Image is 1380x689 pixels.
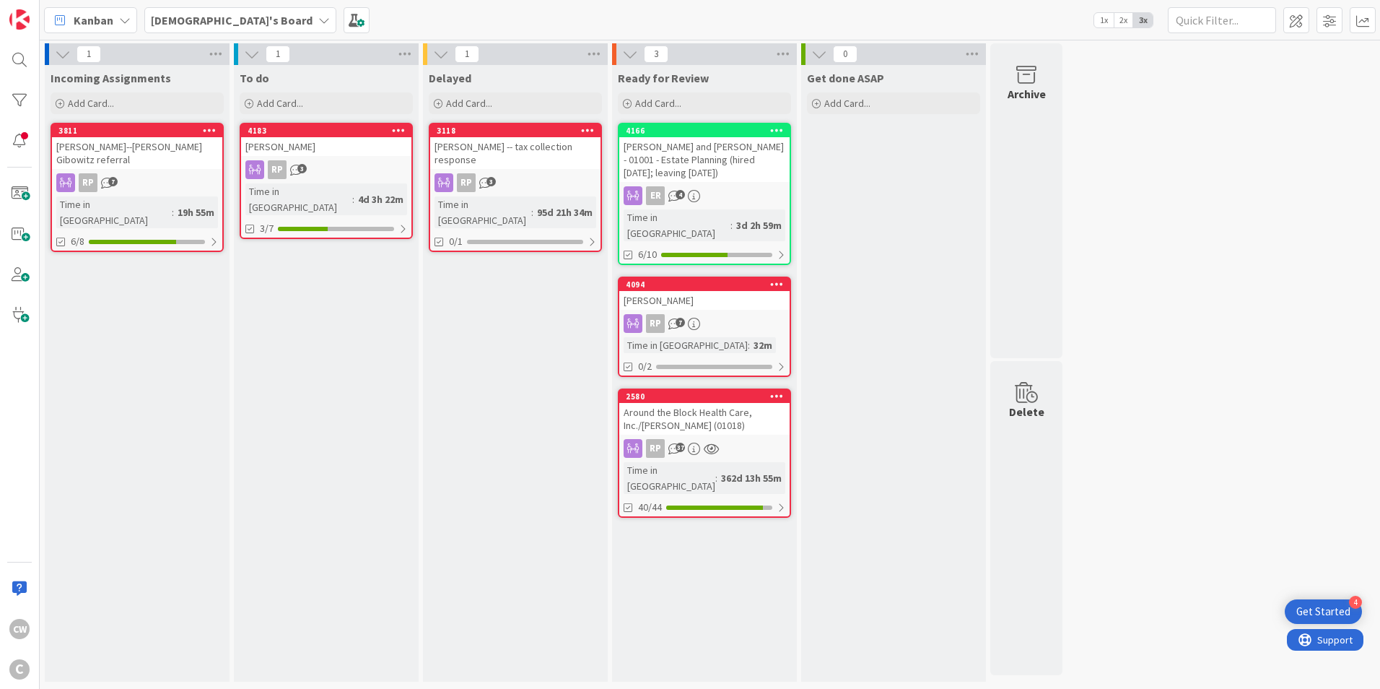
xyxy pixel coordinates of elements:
div: Time in [GEOGRAPHIC_DATA] [434,196,531,228]
div: Delete [1009,403,1044,420]
span: 3 [297,164,307,173]
b: [DEMOGRAPHIC_DATA]'s Board [151,13,313,27]
span: Delayed [429,71,471,85]
div: 4094 [619,278,790,291]
div: 2580Around the Block Health Care, Inc./[PERSON_NAME] (01018) [619,390,790,435]
div: [PERSON_NAME]--[PERSON_NAME] Gibowitz referral [52,137,222,169]
span: Add Card... [446,97,492,110]
span: 37 [676,443,685,452]
span: : [715,470,717,486]
span: 7 [108,177,118,186]
input: Quick Filter... [1168,7,1276,33]
div: ER [646,186,665,205]
div: C [9,659,30,680]
div: 3d 2h 59m [733,217,785,233]
div: 362d 13h 55m [717,470,785,486]
span: 1 [77,45,101,63]
span: : [748,337,750,353]
div: RP [52,173,222,192]
span: : [730,217,733,233]
div: 3811 [58,126,222,136]
div: [PERSON_NAME] -- tax collection response [430,137,601,169]
span: 1x [1094,13,1114,27]
span: 1 [266,45,290,63]
span: 40/44 [638,500,662,515]
div: Time in [GEOGRAPHIC_DATA] [624,462,715,494]
div: [PERSON_NAME] [619,291,790,310]
div: RP [79,173,97,192]
div: 4183 [248,126,411,136]
div: 4166 [619,124,790,137]
div: 3118 [430,124,601,137]
div: 4094[PERSON_NAME] [619,278,790,310]
div: 95d 21h 34m [533,204,596,220]
span: 0 [833,45,857,63]
div: 32m [750,337,776,353]
div: 19h 55m [174,204,218,220]
div: 4183[PERSON_NAME] [241,124,411,156]
div: Open Get Started checklist, remaining modules: 4 [1285,599,1362,624]
span: Add Card... [824,97,870,110]
div: RP [619,314,790,333]
span: 0/2 [638,359,652,374]
span: Support [30,2,66,19]
div: 4094 [626,279,790,290]
span: 4 [676,190,685,199]
div: Get Started [1296,604,1350,619]
span: 6/8 [71,234,84,249]
span: Add Card... [68,97,114,110]
div: Time in [GEOGRAPHIC_DATA] [56,196,172,228]
div: 3811[PERSON_NAME]--[PERSON_NAME] Gibowitz referral [52,124,222,169]
span: Add Card... [635,97,681,110]
span: 7 [676,318,685,327]
span: 3 [644,45,668,63]
div: RP [619,439,790,458]
div: [PERSON_NAME] and [PERSON_NAME] - 01001 - Estate Planning (hired [DATE]; leaving [DATE]) [619,137,790,182]
span: Add Card... [257,97,303,110]
div: Time in [GEOGRAPHIC_DATA] [245,183,352,215]
span: Kanban [74,12,113,29]
div: 4d 3h 22m [354,191,407,207]
span: 3x [1133,13,1153,27]
div: Around the Block Health Care, Inc./[PERSON_NAME] (01018) [619,403,790,435]
div: 3811 [52,124,222,137]
div: RP [430,173,601,192]
div: RP [241,160,411,179]
div: 4166 [626,126,790,136]
div: 3118 [437,126,601,136]
div: 2580 [619,390,790,403]
span: : [172,204,174,220]
div: RP [646,439,665,458]
div: 4183 [241,124,411,137]
span: Incoming Assignments [51,71,171,85]
span: Ready for Review [618,71,709,85]
div: ER [619,186,790,205]
div: 2580 [626,391,790,402]
span: 1 [455,45,479,63]
span: Get done ASAP [807,71,884,85]
span: : [531,204,533,220]
img: Visit kanbanzone.com [9,9,30,30]
span: 6/10 [638,247,657,262]
span: To do [240,71,269,85]
span: 0/1 [449,234,463,249]
div: RP [646,314,665,333]
div: Time in [GEOGRAPHIC_DATA] [624,209,730,241]
div: Time in [GEOGRAPHIC_DATA] [624,337,748,353]
div: 4 [1349,596,1362,609]
div: 3118[PERSON_NAME] -- tax collection response [430,124,601,169]
div: 4166[PERSON_NAME] and [PERSON_NAME] - 01001 - Estate Planning (hired [DATE]; leaving [DATE]) [619,124,790,182]
div: RP [457,173,476,192]
div: [PERSON_NAME] [241,137,411,156]
div: CW [9,619,30,639]
div: RP [268,160,287,179]
span: 3/7 [260,221,274,236]
span: : [352,191,354,207]
span: 3 [486,177,496,186]
span: 2x [1114,13,1133,27]
div: Archive [1008,85,1046,103]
